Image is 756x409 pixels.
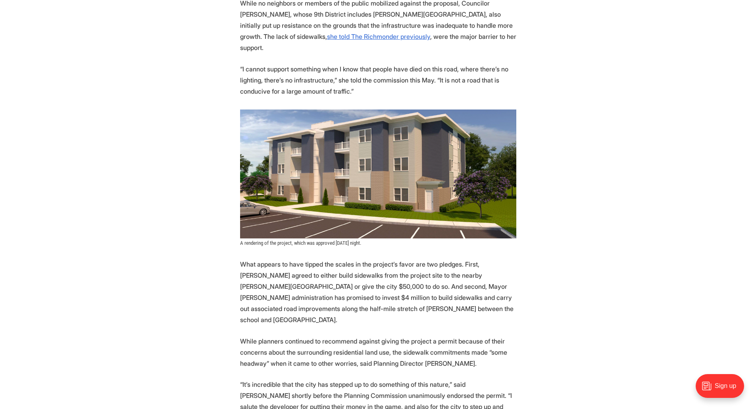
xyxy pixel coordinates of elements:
p: What appears to have tipped the scales in the project’s favor are two pledges. First, [PERSON_NAM... [240,259,516,325]
span: A rendering of the project, which was approved [DATE] night. [240,240,361,246]
a: she told The Richmonder previously [327,33,430,40]
p: While planners continued to recommend against giving the project a permit because of their concer... [240,336,516,369]
iframe: portal-trigger [689,370,756,409]
p: “I cannot support something when I know that people have died on this road, where there’s no ligh... [240,63,516,97]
